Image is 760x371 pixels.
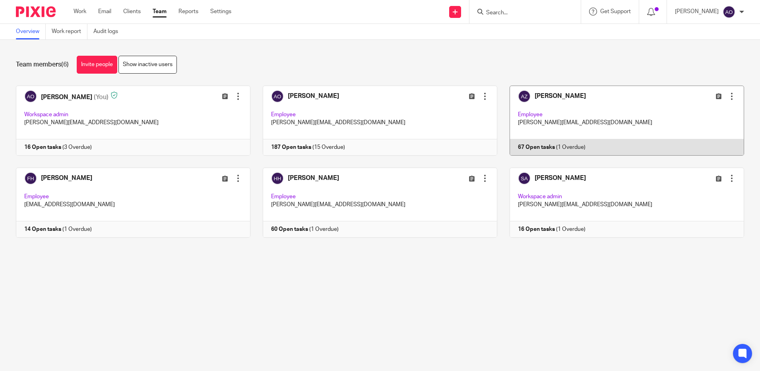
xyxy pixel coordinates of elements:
[723,6,735,18] img: svg%3E
[16,61,69,69] h1: Team members
[93,24,124,39] a: Audit logs
[98,8,111,16] a: Email
[74,8,86,16] a: Work
[153,8,167,16] a: Team
[123,8,141,16] a: Clients
[600,9,631,14] span: Get Support
[52,24,87,39] a: Work report
[178,8,198,16] a: Reports
[16,6,56,17] img: Pixie
[485,10,557,17] input: Search
[118,56,177,74] a: Show inactive users
[210,8,231,16] a: Settings
[61,61,69,68] span: (6)
[77,56,117,74] a: Invite people
[16,24,46,39] a: Overview
[675,8,719,16] p: [PERSON_NAME]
